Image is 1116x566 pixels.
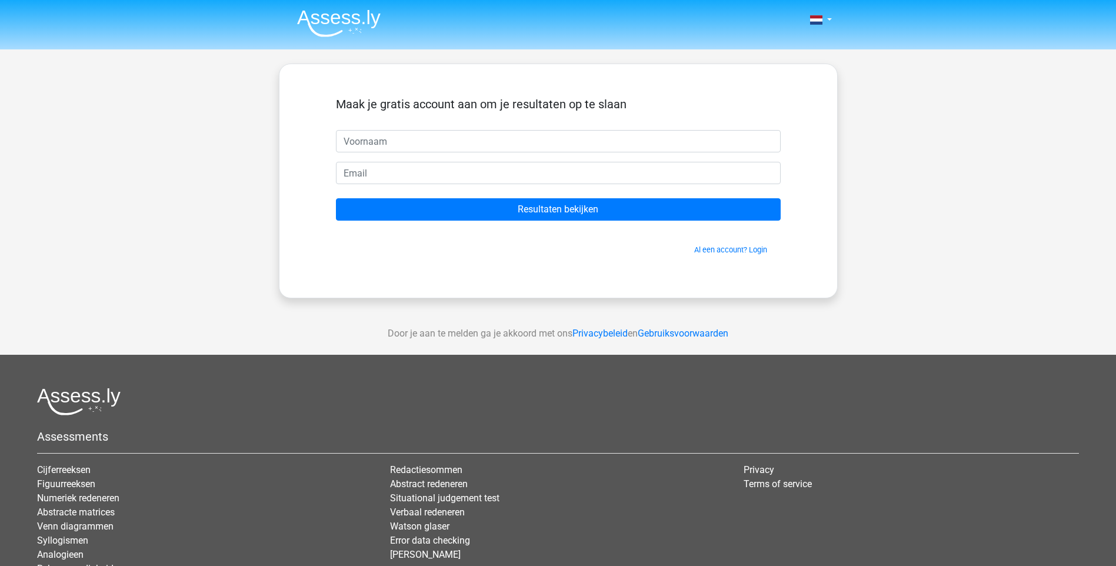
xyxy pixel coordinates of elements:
[390,521,449,532] a: Watson glaser
[336,198,781,221] input: Resultaten bekijken
[390,492,499,504] a: Situational judgement test
[694,245,767,254] a: Al een account? Login
[37,492,119,504] a: Numeriek redeneren
[744,478,812,490] a: Terms of service
[37,535,88,546] a: Syllogismen
[297,9,381,37] img: Assessly
[37,388,121,415] img: Assessly logo
[336,162,781,184] input: Email
[638,328,728,339] a: Gebruiksvoorwaarden
[37,521,114,532] a: Venn diagrammen
[37,507,115,518] a: Abstracte matrices
[37,464,91,475] a: Cijferreeksen
[390,478,468,490] a: Abstract redeneren
[390,549,461,560] a: [PERSON_NAME]
[336,97,781,111] h5: Maak je gratis account aan om je resultaten op te slaan
[336,130,781,152] input: Voornaam
[744,464,774,475] a: Privacy
[37,430,1079,444] h5: Assessments
[572,328,628,339] a: Privacybeleid
[390,507,465,518] a: Verbaal redeneren
[390,535,470,546] a: Error data checking
[390,464,462,475] a: Redactiesommen
[37,478,95,490] a: Figuurreeksen
[37,549,84,560] a: Analogieen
